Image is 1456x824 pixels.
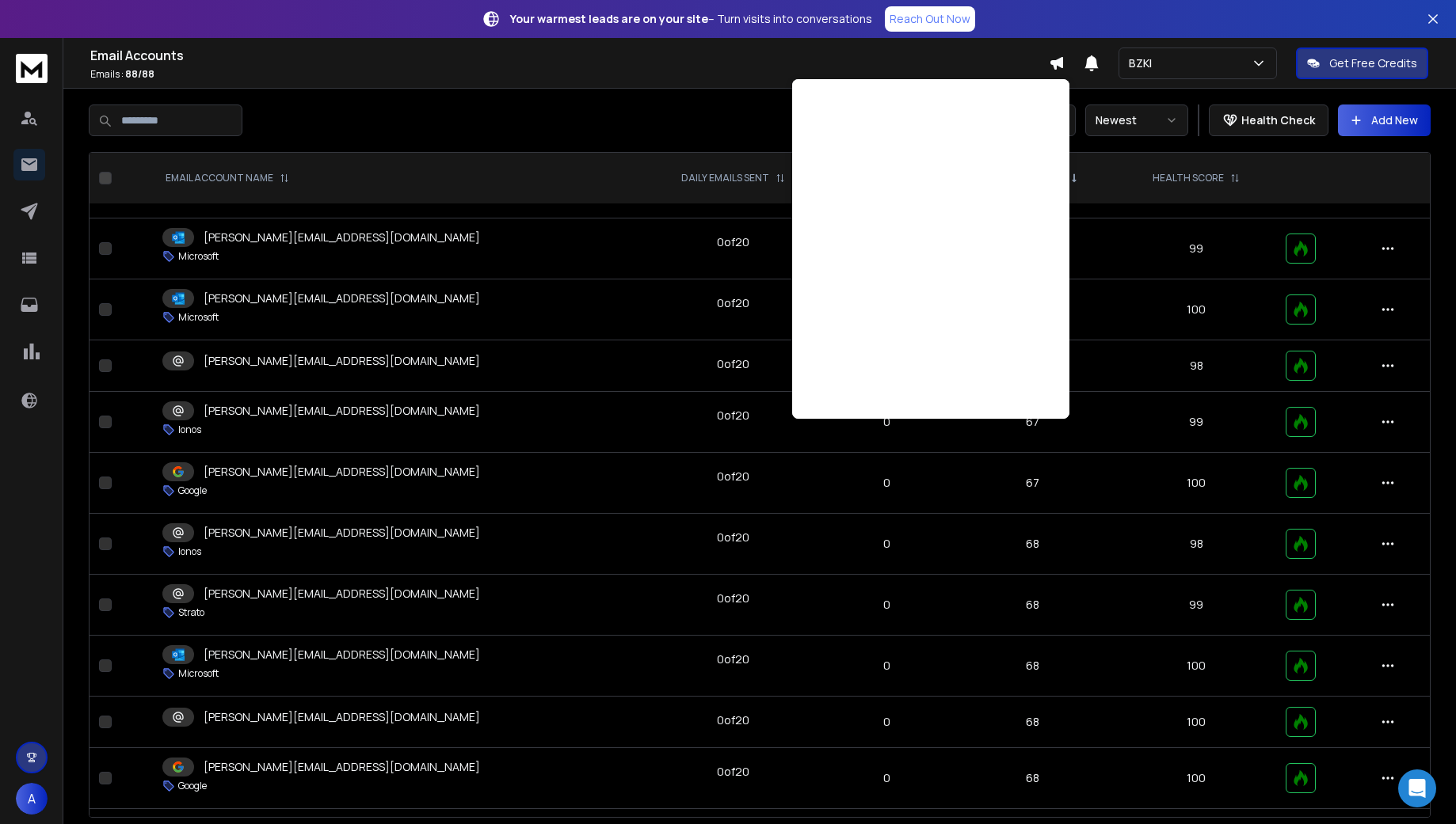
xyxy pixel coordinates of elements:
td: 99 [1116,392,1276,453]
p: [PERSON_NAME][EMAIL_ADDRESS][DOMAIN_NAME] [204,525,480,541]
p: [PERSON_NAME][EMAIL_ADDRESS][DOMAIN_NAME] [204,290,480,306]
p: Microsoft [178,250,219,263]
button: Health Check [1209,104,1328,136]
p: 0 [835,770,939,786]
p: HEALTH SCORE [1153,172,1224,184]
p: 0 [835,597,939,613]
button: A [16,783,48,815]
td: 67 [948,392,1116,453]
p: 0 [835,475,939,491]
div: 0 of 20 [717,530,749,545]
td: 100 [1116,697,1276,748]
p: Get Free Credits [1329,55,1417,71]
p: Ionos [178,423,201,436]
p: 0 [835,536,939,552]
td: 68 [948,514,1116,575]
td: 67 [948,453,1116,514]
strong: Your warmest leads are on your site [510,11,708,26]
p: 0 [835,414,939,430]
p: [PERSON_NAME][EMAIL_ADDRESS][DOMAIN_NAME] [204,586,480,602]
div: 0 of 20 [717,408,749,423]
div: 0 of 20 [717,234,749,250]
td: 68 [948,575,1116,636]
p: Ionos [178,545,201,558]
p: 0 [835,658,939,674]
td: 68 [948,697,1116,748]
div: 0 of 20 [717,764,749,780]
td: 99 [1116,575,1276,636]
p: 0 [835,714,939,730]
td: 68 [948,748,1116,809]
p: – Turn visits into conversations [510,11,872,27]
p: [PERSON_NAME][EMAIL_ADDRESS][DOMAIN_NAME] [204,647,480,663]
td: 98 [1116,340,1276,392]
p: Google [178,484,207,497]
button: Get Free Credits [1296,47,1428,79]
p: Strato [178,606,204,619]
td: 100 [1116,636,1276,697]
img: logo [16,54,48,83]
p: [PERSON_NAME][EMAIL_ADDRESS][DOMAIN_NAME] [204,403,480,419]
button: Newest [1085,104,1188,136]
div: 0 of 20 [717,590,749,606]
p: Emails : [90,68,1049,81]
p: [PERSON_NAME][EMAIL_ADDRESS][DOMAIN_NAME] [204,759,480,775]
td: 100 [1116,748,1276,809]
p: Microsoft [178,667,219,680]
td: 68 [948,636,1116,697]
p: BZKI [1129,55,1158,71]
td: 100 [1116,279,1276,340]
p: Microsoft [178,311,219,324]
td: 98 [1116,514,1276,575]
h1: Email Accounts [90,46,1049,65]
td: 100 [1116,453,1276,514]
p: [PERSON_NAME][EMAIL_ADDRESS][DOMAIN_NAME] [204,464,480,480]
span: 88 / 88 [125,67,154,81]
div: EMAIL ACCOUNT NAME [166,172,289,184]
a: Reach Out Now [885,6,975,32]
p: [PERSON_NAME][EMAIL_ADDRESS][DOMAIN_NAME] [204,230,480,245]
p: [PERSON_NAME][EMAIL_ADDRESS][DOMAIN_NAME] [204,709,480,725]
div: 0 of 20 [717,356,749,372]
div: 0 of 20 [717,712,749,728]
div: 0 of 20 [717,469,749,484]
p: Health Check [1241,112,1315,128]
p: [PERSON_NAME][EMAIL_ADDRESS][DOMAIN_NAME] [204,353,480,369]
p: Google [178,780,207,792]
td: 99 [1116,218,1276,279]
div: Open Intercom Messenger [1398,769,1436,807]
p: DAILY EMAILS SENT [681,172,769,184]
div: 0 of 20 [717,651,749,667]
div: 0 of 20 [717,295,749,311]
button: Add New [1338,104,1431,136]
p: Reach Out Now [890,11,970,27]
